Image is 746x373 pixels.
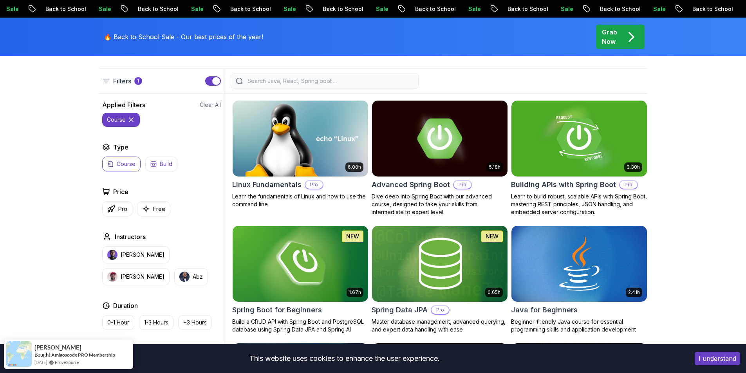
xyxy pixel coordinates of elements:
[113,76,131,86] p: Filters
[174,268,208,285] button: instructor imgAbz
[139,315,173,330] button: 1-3 Hours
[113,142,128,152] h2: Type
[511,305,578,315] h2: Java for Beginners
[232,305,322,315] h2: Spring Boot for Beginners
[551,5,576,13] p: Sale
[273,5,298,13] p: Sale
[488,289,500,296] p: 6.65h
[34,351,51,358] span: Bought
[232,318,368,333] p: Build a CRUD API with Spring Boot and PostgreSQL database using Spring Data JPA and Spring AI
[102,113,140,127] button: course
[454,181,471,189] p: Pro
[121,273,164,281] p: [PERSON_NAME]
[372,318,508,333] p: Master database management, advanced querying, and expert data handling with ease
[144,319,168,326] p: 1-3 Hours
[511,100,647,216] a: Building APIs with Spring Boot card3.30hBuilding APIs with Spring BootProLearn to build robust, s...
[34,359,47,366] span: [DATE]
[372,226,508,302] img: Spring Data JPA card
[511,225,647,333] a: Java for Beginners card2.41hJava for BeginnersBeginner-friendly Java course for essential program...
[511,226,647,302] img: Java for Beginners card
[51,352,115,358] a: Amigoscode PRO Membership
[153,205,165,213] p: Free
[6,341,32,367] img: provesource social proof notification image
[233,101,368,177] img: Linux Fundamentals card
[233,226,368,302] img: Spring Boot for Beginners card
[178,315,212,330] button: +3 Hours
[627,164,640,170] p: 3.30h
[107,250,117,260] img: instructor img
[511,318,647,333] p: Beginner-friendly Java course for essential programming skills and application development
[107,272,117,282] img: instructor img
[102,100,145,110] h2: Applied Filters
[118,205,127,213] p: Pro
[6,350,683,367] div: This website uses cookies to enhance the user experience.
[193,273,203,281] p: Abz
[372,179,450,190] h2: Advanced Spring Boot
[181,5,206,13] p: Sale
[55,359,79,366] a: ProveSource
[102,315,134,330] button: 0-1 Hour
[489,164,500,170] p: 5.18h
[232,179,302,190] h2: Linux Fundamentals
[200,101,221,109] button: Clear All
[590,5,643,13] p: Back to School
[349,289,361,296] p: 1.67h
[115,232,146,241] h2: Instructors
[102,268,170,285] button: instructor img[PERSON_NAME]
[405,5,458,13] p: Back to School
[366,5,391,13] p: Sale
[34,344,81,351] span: [PERSON_NAME]
[113,187,128,196] h2: Price
[372,305,428,315] h2: Spring Data JPA
[497,5,551,13] p: Back to School
[372,101,508,177] img: Advanced Spring Boot card
[246,77,414,85] input: Search Java, React, Spring boot ...
[183,319,207,326] p: +3 Hours
[160,160,172,168] p: Build
[511,101,647,177] img: Building APIs with Spring Boot card
[372,225,508,333] a: Spring Data JPA card6.65hNEWSpring Data JPAProMaster database management, advanced querying, and ...
[35,5,89,13] p: Back to School
[121,251,164,259] p: [PERSON_NAME]
[643,5,668,13] p: Sale
[372,193,508,216] p: Dive deep into Spring Boot with our advanced course, designed to take your skills from intermedia...
[511,179,616,190] h2: Building APIs with Spring Boot
[179,272,190,282] img: instructor img
[89,5,114,13] p: Sale
[628,289,640,296] p: 2.41h
[113,301,138,310] h2: Duration
[117,160,135,168] p: Course
[458,5,483,13] p: Sale
[107,319,129,326] p: 0-1 Hour
[486,232,499,240] p: NEW
[137,78,139,84] p: 1
[102,157,141,171] button: Course
[620,181,637,189] p: Pro
[220,5,273,13] p: Back to School
[432,306,449,314] p: Pro
[372,100,508,216] a: Advanced Spring Boot card5.18hAdvanced Spring BootProDive deep into Spring Boot with our advanced...
[145,157,177,171] button: Build
[511,193,647,216] p: Learn to build robust, scalable APIs with Spring Boot, mastering REST principles, JSON handling, ...
[102,201,132,216] button: Pro
[312,5,366,13] p: Back to School
[346,232,359,240] p: NEW
[107,116,126,124] p: course
[682,5,735,13] p: Back to School
[695,352,740,365] button: Accept cookies
[232,100,368,208] a: Linux Fundamentals card6.00hLinux FundamentalsProLearn the fundamentals of Linux and how to use t...
[128,5,181,13] p: Back to School
[102,246,170,263] button: instructor img[PERSON_NAME]
[104,32,263,41] p: 🔥 Back to School Sale - Our best prices of the year!
[232,225,368,333] a: Spring Boot for Beginners card1.67hNEWSpring Boot for BeginnersBuild a CRUD API with Spring Boot ...
[232,193,368,208] p: Learn the fundamentals of Linux and how to use the command line
[348,164,361,170] p: 6.00h
[602,27,617,46] p: Grab Now
[305,181,323,189] p: Pro
[137,201,170,216] button: Free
